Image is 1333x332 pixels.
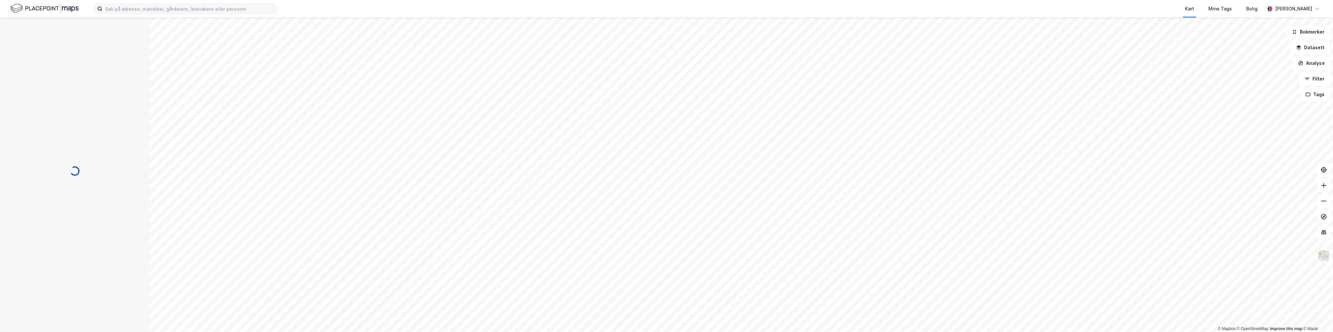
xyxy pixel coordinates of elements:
a: OpenStreetMap [1237,326,1269,331]
button: Bokmerker [1286,25,1330,38]
button: Analyse [1293,57,1330,70]
a: Improve this map [1270,326,1302,331]
div: Kart [1185,5,1194,13]
div: Mine Tags [1208,5,1232,13]
iframe: Chat Widget [1300,301,1333,332]
a: Mapbox [1218,326,1236,331]
button: Tags [1300,88,1330,101]
div: Bolig [1246,5,1258,13]
button: Datasett [1291,41,1330,54]
img: logo.f888ab2527a4732fd821a326f86c7f29.svg [10,3,79,14]
div: [PERSON_NAME] [1275,5,1312,13]
input: Søk på adresse, matrikkel, gårdeiere, leietakere eller personer [102,4,276,14]
button: Filter [1299,72,1330,85]
img: Z [1318,250,1330,262]
img: spinner.a6d8c91a73a9ac5275cf975e30b51cfb.svg [70,166,80,176]
div: Kontrollprogram for chat [1300,301,1333,332]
